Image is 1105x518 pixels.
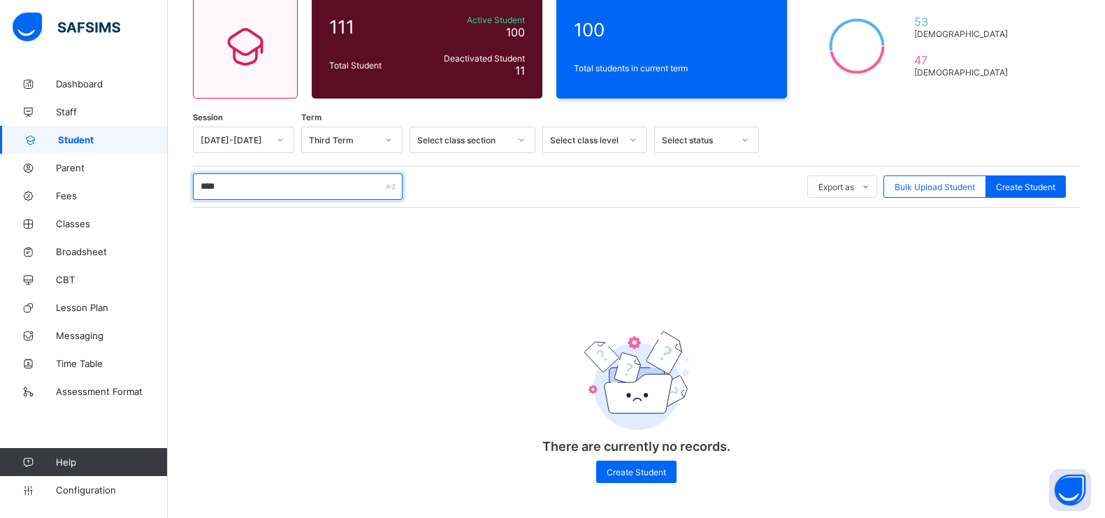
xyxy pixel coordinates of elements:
span: Export as [818,182,854,192]
span: Total students in current term [574,63,770,73]
span: 100 [574,19,770,41]
img: emptyFolder.c0dd6c77127a4b698b748a2c71dfa8de.svg [584,331,689,430]
div: Select status [662,135,733,145]
span: Create Student [996,182,1055,192]
button: Open asap [1049,469,1091,511]
span: Configuration [56,484,167,496]
span: Student [58,134,168,145]
div: Select class level [550,135,621,145]
div: [DATE]-[DATE] [201,135,268,145]
span: Term [301,113,322,122]
div: Third Term [309,135,377,145]
span: Fees [56,190,168,201]
span: Lesson Plan [56,302,168,313]
span: Create Student [607,467,666,477]
span: 111 [329,16,419,38]
span: Help [56,456,167,468]
span: 47 [914,53,1014,67]
span: 11 [515,64,525,78]
span: [DEMOGRAPHIC_DATA] [914,29,1014,39]
span: Assessment Format [56,386,168,397]
span: Messaging [56,330,168,341]
span: Active Student [426,15,525,25]
div: Select class section [417,135,510,145]
span: 100 [506,25,525,39]
span: [DEMOGRAPHIC_DATA] [914,67,1014,78]
span: Session [193,113,223,122]
span: Parent [56,162,168,173]
span: Time Table [56,358,168,369]
span: 53 [914,15,1014,29]
span: Deactivated Student [426,53,525,64]
span: CBT [56,274,168,285]
span: Bulk Upload Student [895,182,975,192]
div: Total Student [326,57,422,74]
div: There are currently no records. [497,293,777,497]
p: There are currently no records. [497,439,777,454]
span: Broadsheet [56,246,168,257]
span: Staff [56,106,168,117]
span: Classes [56,218,168,229]
span: Dashboard [56,78,168,89]
img: safsims [13,13,120,42]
